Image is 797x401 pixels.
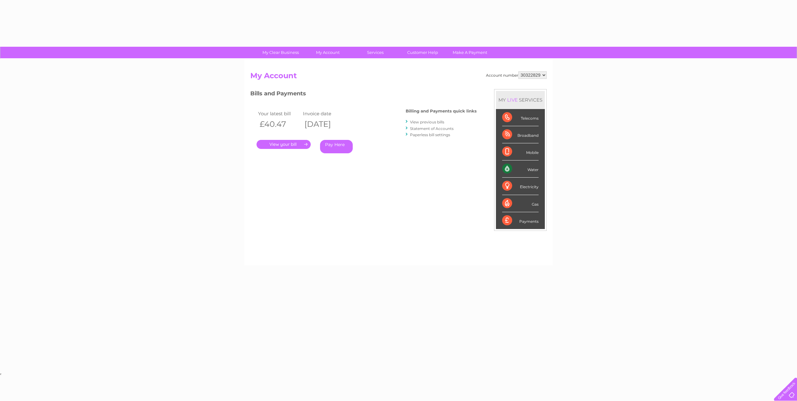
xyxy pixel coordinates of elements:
a: My Clear Business [255,47,306,58]
a: Make A Payment [444,47,496,58]
a: Pay Here [320,140,353,153]
div: Telecoms [502,109,539,126]
th: £40.47 [257,118,301,131]
a: View previous bills [410,120,444,124]
h4: Billing and Payments quick links [406,109,477,113]
h3: Bills and Payments [250,89,477,100]
div: Broadband [502,126,539,143]
div: Electricity [502,178,539,195]
td: Your latest bill [257,109,301,118]
th: [DATE] [301,118,346,131]
a: Paperless bill settings [410,132,450,137]
a: . [257,140,311,149]
div: LIVE [506,97,519,103]
a: Statement of Accounts [410,126,454,131]
div: MY SERVICES [496,91,545,109]
td: Invoice date [301,109,346,118]
a: Customer Help [397,47,448,58]
a: Services [350,47,401,58]
a: My Account [302,47,354,58]
h2: My Account [250,71,547,83]
div: Payments [502,212,539,229]
div: Water [502,160,539,178]
div: Account number [486,71,547,79]
div: Mobile [502,143,539,160]
div: Gas [502,195,539,212]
